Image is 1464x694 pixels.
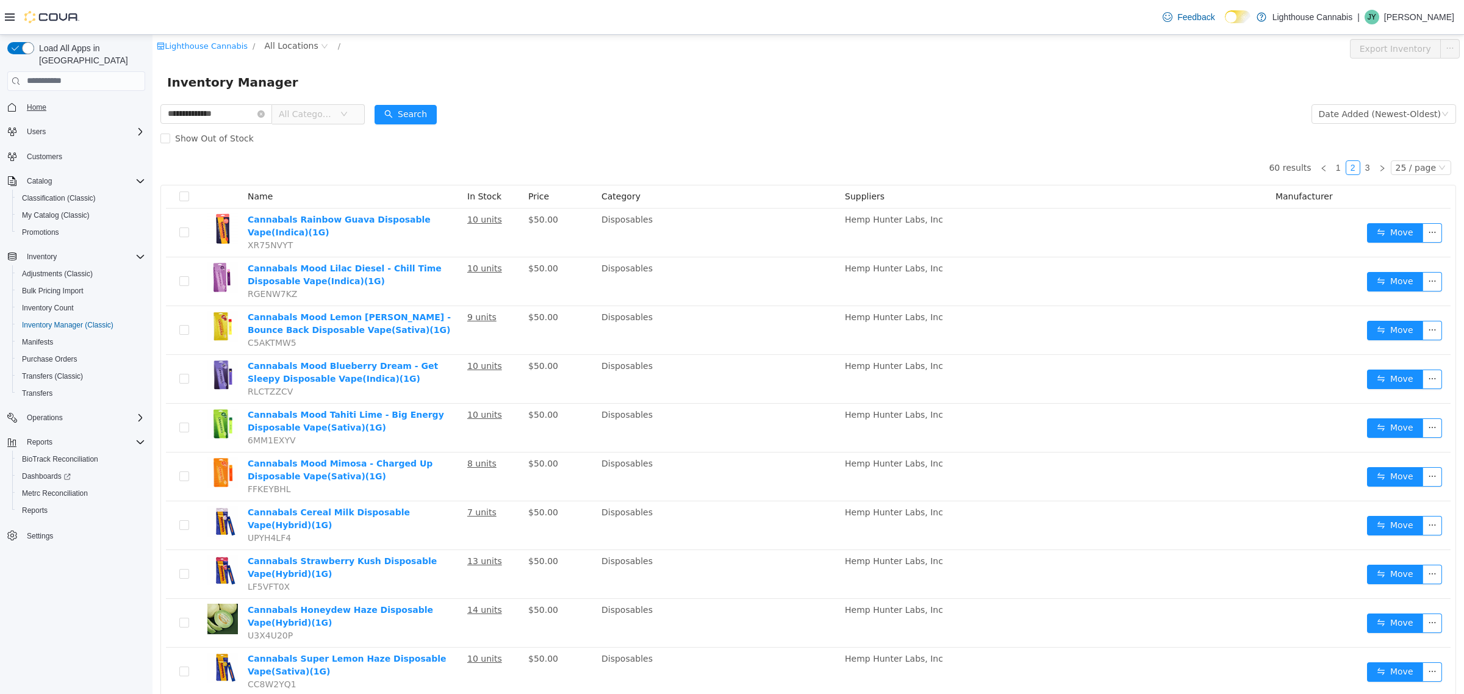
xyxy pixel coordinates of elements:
img: Cannabals Rainbow Guava Disposable Vape(Indica)(1G) hero shot [55,179,85,209]
span: Settings [27,531,53,541]
span: $50.00 [376,424,406,434]
li: 60 results [1116,126,1158,140]
span: Classification (Classic) [17,191,145,206]
span: Transfers (Classic) [22,371,83,381]
button: Classification (Classic) [12,190,150,207]
td: Disposables [444,223,687,271]
button: Transfers (Classic) [12,368,150,385]
div: Jessie Yao [1365,10,1379,24]
button: icon: ellipsis [1270,628,1290,647]
span: CC8W2YQ1 [95,645,144,654]
span: Operations [22,410,145,425]
span: Dashboards [22,471,71,481]
img: Cannabals Mood Lemon Berry - Bounce Back Disposable Vape(Sativa)(1G) hero shot [55,276,85,307]
button: icon: ellipsis [1270,188,1290,208]
span: Settings [22,528,145,543]
a: Transfers (Classic) [17,369,88,384]
button: icon: searchSearch [222,70,284,90]
span: Inventory Count [17,301,145,315]
span: Users [27,127,46,137]
button: Manifests [12,334,150,351]
a: Customers [22,149,67,164]
a: Manifests [17,335,58,349]
span: $50.00 [376,277,406,287]
li: Previous Page [1164,126,1179,140]
span: $50.00 [376,326,406,336]
a: Cannabals Mood Tahiti Lime - Big Energy Disposable Vape(Sativa)(1G) [95,375,292,398]
button: Metrc Reconciliation [12,485,150,502]
span: Purchase Orders [17,352,145,367]
td: Disposables [444,467,687,515]
span: RLCTZZCV [95,352,140,362]
img: Cannabals Super Lemon Haze Disposable Vape(Sativa)(1G) hero shot [55,618,85,648]
li: 1 [1179,126,1193,140]
button: icon: ellipsis [1270,286,1290,306]
span: C5AKTMW5 [95,303,144,313]
div: 25 / page [1243,126,1283,140]
span: Metrc Reconciliation [17,486,145,501]
span: Manufacturer [1123,157,1180,166]
span: Bulk Pricing Import [17,284,145,298]
button: Reports [12,502,150,519]
span: Load All Apps in [GEOGRAPHIC_DATA] [34,42,145,66]
img: Cova [24,11,79,23]
button: Users [2,123,150,140]
a: Cannabals Mood Mimosa - Charged Up Disposable Vape(Sativa)(1G) [95,424,280,446]
span: Transfers (Classic) [17,369,145,384]
span: RGENW7KZ [95,254,145,264]
span: Hemp Hunter Labs, Inc [692,277,791,287]
span: Operations [27,413,63,423]
td: Disposables [444,418,687,467]
span: Reports [22,435,145,449]
span: Price [376,157,396,166]
span: My Catalog (Classic) [22,210,90,220]
button: icon: ellipsis [1270,237,1290,257]
span: Feedback [1177,11,1215,23]
a: My Catalog (Classic) [17,208,95,223]
a: 2 [1194,126,1207,140]
a: Reports [17,503,52,518]
button: BioTrack Reconciliation [12,451,150,468]
span: $50.00 [376,521,406,531]
button: icon: swapMove [1215,432,1271,452]
u: 10 units [315,229,350,238]
span: Manifests [22,337,53,347]
span: $50.00 [376,473,406,482]
span: $50.00 [376,570,406,580]
a: Inventory Count [17,301,79,315]
p: [PERSON_NAME] [1384,10,1454,24]
u: 9 units [315,277,344,287]
i: icon: down [1286,129,1293,138]
td: Disposables [444,564,687,613]
button: icon: swapMove [1215,237,1271,257]
span: Hemp Hunter Labs, Inc [692,375,791,385]
span: Promotions [17,225,145,240]
p: | [1357,10,1360,24]
span: BioTrack Reconciliation [22,454,98,464]
a: Cannabals Strawberry Kush Disposable Vape(Hybrid)(1G) [95,521,284,544]
span: Hemp Hunter Labs, Inc [692,180,791,190]
a: BioTrack Reconciliation [17,452,103,467]
span: Customers [22,149,145,164]
u: 14 units [315,570,350,580]
li: 2 [1193,126,1208,140]
a: Adjustments (Classic) [17,267,98,281]
button: icon: swapMove [1215,384,1271,403]
button: Reports [22,435,57,449]
span: Home [22,99,145,115]
u: 10 units [315,180,350,190]
button: icon: swapMove [1215,481,1271,501]
span: Hemp Hunter Labs, Inc [692,424,791,434]
button: Adjustments (Classic) [12,265,150,282]
span: Hemp Hunter Labs, Inc [692,521,791,531]
span: Adjustments (Classic) [17,267,145,281]
a: Settings [22,529,58,543]
span: Manifests [17,335,145,349]
span: Inventory Manager (Classic) [17,318,145,332]
span: Hemp Hunter Labs, Inc [692,229,791,238]
span: Reports [17,503,145,518]
i: icon: left [1168,130,1175,137]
